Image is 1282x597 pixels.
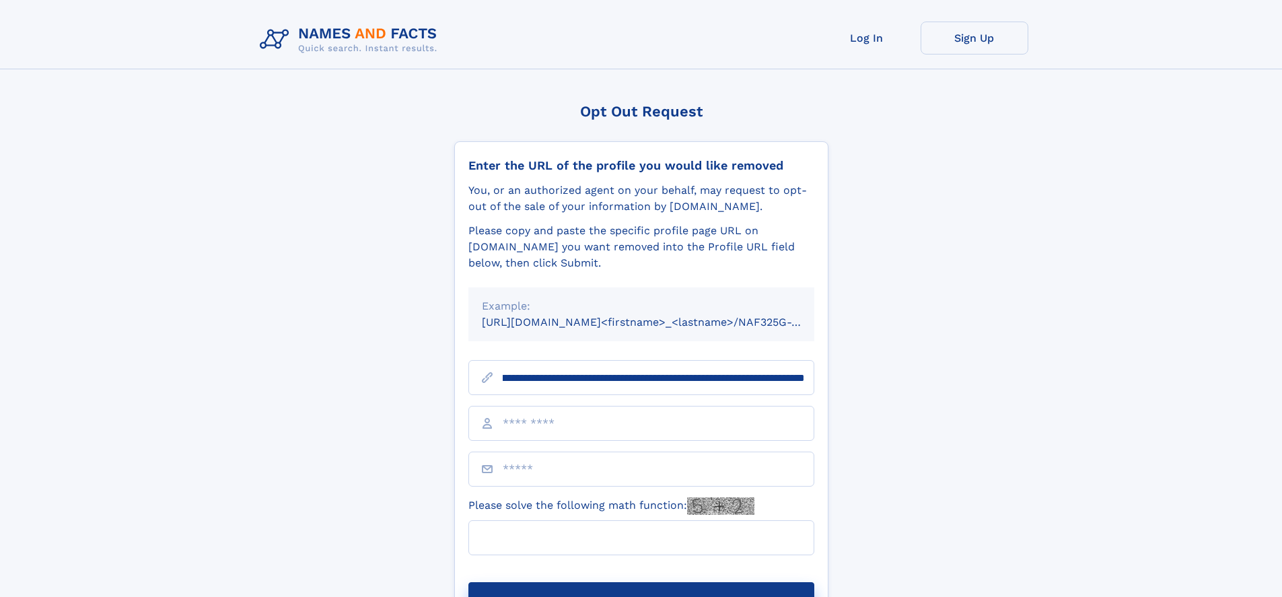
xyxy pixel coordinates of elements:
[468,223,814,271] div: Please copy and paste the specific profile page URL on [DOMAIN_NAME] you want removed into the Pr...
[482,298,801,314] div: Example:
[482,316,840,328] small: [URL][DOMAIN_NAME]<firstname>_<lastname>/NAF325G-xxxxxxxx
[921,22,1028,55] a: Sign Up
[254,22,448,58] img: Logo Names and Facts
[468,497,754,515] label: Please solve the following math function:
[813,22,921,55] a: Log In
[468,182,814,215] div: You, or an authorized agent on your behalf, may request to opt-out of the sale of your informatio...
[468,158,814,173] div: Enter the URL of the profile you would like removed
[454,103,828,120] div: Opt Out Request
